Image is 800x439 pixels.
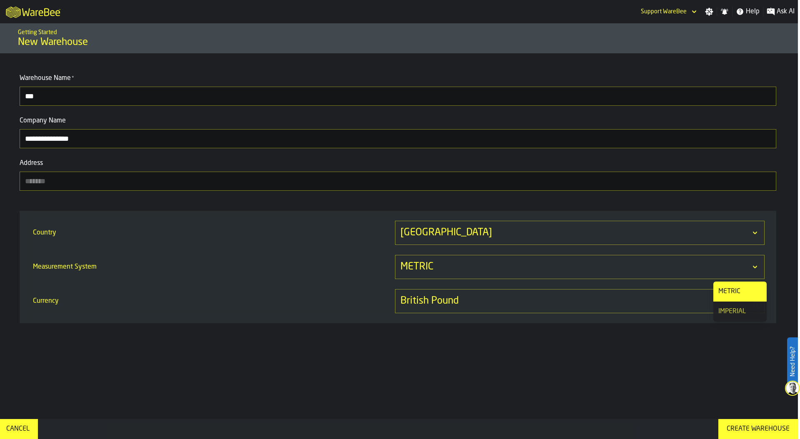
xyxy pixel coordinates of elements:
div: DropdownMenuValue-US [400,226,751,239]
label: button-toolbar-Warehouse Name [20,73,776,106]
span: Required [72,75,74,81]
label: Need Help? [788,338,797,385]
div: METRIC [718,287,762,297]
div: DropdownMenuValue-METRIC [400,260,751,274]
li: dropdown-item [713,302,767,322]
div: Warehouse Name [20,73,776,83]
input: button-toolbar-Warehouse Name [20,87,776,106]
div: DropdownMenuValue-Support WareBee [637,7,698,17]
div: Measurement System [31,259,393,275]
div: Country [31,224,393,241]
div: Address [20,158,776,168]
div: IMPERIAL [718,307,762,317]
ul: dropdown-menu [713,282,767,322]
span: Ask AI [777,7,795,17]
span: Help [746,7,760,17]
label: button-toolbar-Address [20,158,776,191]
label: button-toggle-Settings [702,7,717,16]
div: Cancel [3,424,33,434]
label: button-toggle-Help [732,7,763,17]
div: Create Warehouse [723,424,793,434]
h2: Sub Title [18,27,778,36]
input: button-toolbar-Address [20,172,776,191]
div: CurrencyDropdownMenuValue-GBP [31,289,765,313]
li: dropdown-item [713,282,767,302]
div: DropdownMenuValue-Support WareBee [641,8,687,15]
button: button-Create Warehouse [718,419,798,439]
label: button-toolbar-Company Name [20,116,776,148]
label: button-toggle-Notifications [717,7,732,16]
img: Chat with us [786,382,799,395]
div: Company Name [20,116,776,126]
label: button-toggle-Ask AI [763,7,798,17]
div: Currency [31,293,393,309]
div: CountryDropdownMenuValue-US [31,221,765,245]
span: New Warehouse [18,36,88,49]
input: button-toolbar-Company Name [20,129,776,148]
div: DropdownMenuValue-GBP [400,294,751,308]
div: Measurement SystemDropdownMenuValue-METRIC [31,255,765,279]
